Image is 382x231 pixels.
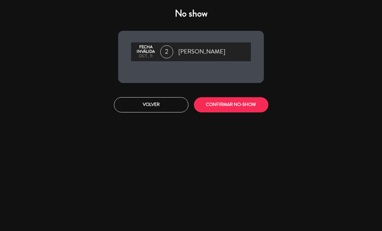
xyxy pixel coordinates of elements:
[134,45,157,54] div: Fecha inválida
[160,45,173,58] span: 2
[194,97,268,112] button: CONFIRMAR NO-SHOW
[178,47,225,57] span: [PERSON_NAME]
[118,8,264,19] h4: No show
[134,54,157,59] div: oct., 11
[114,97,188,112] button: Volver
